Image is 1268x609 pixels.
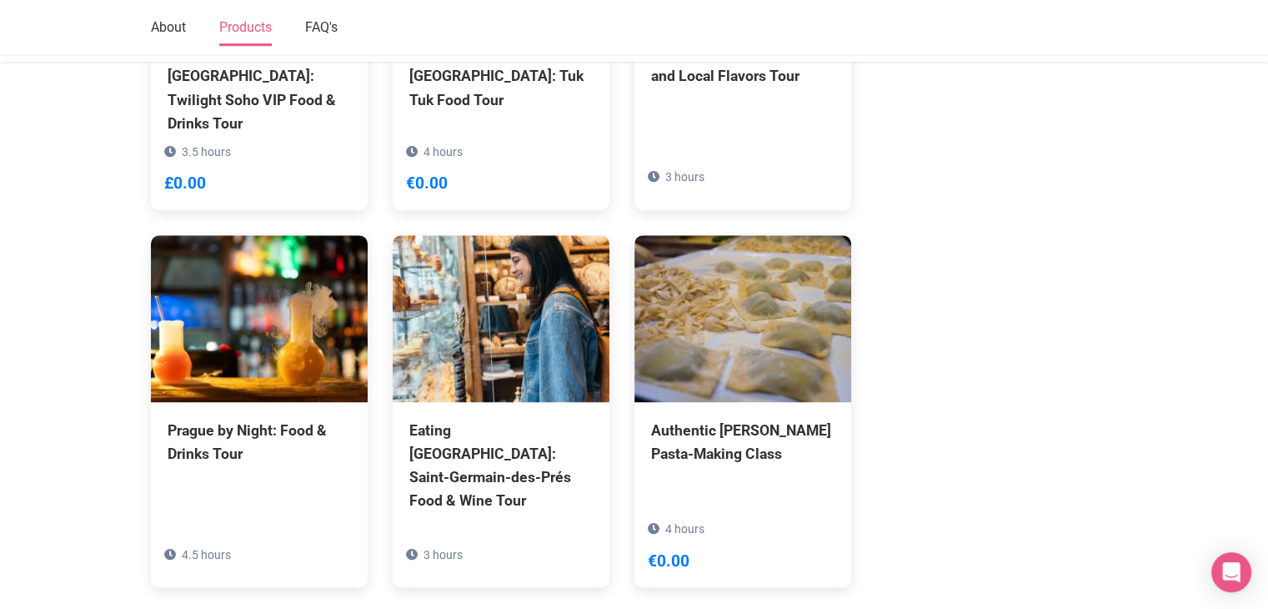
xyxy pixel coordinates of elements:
span: 3 hours [665,170,704,184]
a: About [151,11,186,46]
span: 4 hours [424,145,463,159]
span: 4.5 hours [182,548,231,561]
a: Prague by Night: Food & Drinks Tour 4.5 hours [151,235,368,541]
div: Prague by Night: Food & Drinks Tour [168,419,351,466]
img: Authentic Florence Pasta-Making Class [634,235,851,402]
div: £0.00 [164,171,206,197]
div: Eating [GEOGRAPHIC_DATA]: Saint-Germain-des-Prés Food & Wine Tour [409,419,593,513]
a: Eating [GEOGRAPHIC_DATA]: Saint-Germain-des-Prés Food & Wine Tour 3 hours [393,235,609,588]
a: FAQ's [305,11,338,46]
a: Authentic [PERSON_NAME] Pasta-Making Class 4 hours €0.00 [634,235,851,541]
div: Eating [GEOGRAPHIC_DATA]: Tuk Tuk Food Tour [409,41,593,111]
div: Authentic [PERSON_NAME] Pasta-Making Class [651,419,834,466]
span: 3.5 hours [182,145,231,159]
div: Eating Seville Tapas, Drinks and Local Flavors Tour [651,41,834,88]
div: €0.00 [648,549,689,575]
span: 4 hours [665,522,704,536]
div: Eating [GEOGRAPHIC_DATA]: Twilight Soho VIP Food & Drinks Tour [168,41,351,135]
span: 3 hours [424,548,463,561]
a: Products [219,11,272,46]
img: Prague by Night: Food & Drinks Tour [151,235,368,402]
img: Eating Paris: Saint-Germain-des-Prés Food & Wine Tour [393,235,609,402]
div: €0.00 [406,171,448,197]
div: Open Intercom Messenger [1211,552,1251,592]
